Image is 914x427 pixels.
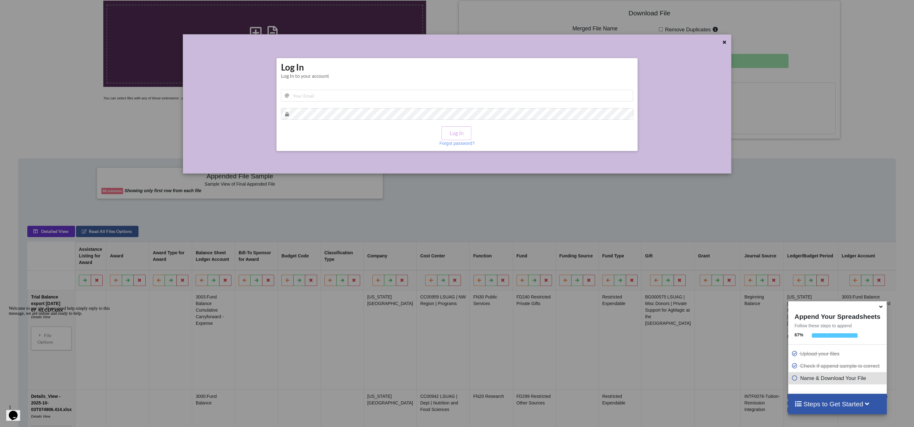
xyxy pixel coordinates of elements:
[3,3,104,12] span: Welcome to our site, if you need help simply reply to this message, we are online and ready to help.
[791,350,885,358] p: Upload your files
[794,400,880,408] h4: Steps to Get Started
[6,303,119,399] iframe: chat widget
[439,140,474,146] p: Forgot password?
[788,311,886,320] h4: Append Your Spreadsheets
[281,61,633,79] h1: Log In
[794,332,803,337] b: 67 %
[281,90,633,102] input: Your Email
[791,374,885,382] p: Name & Download Your File
[281,73,633,79] div: Log In to your account
[6,402,26,421] iframe: chat widget
[788,323,886,329] p: Follow these steps to append
[3,3,116,13] div: Welcome to our site, if you need help simply reply to this message, we are online and ready to help.
[791,362,885,370] p: Check if append sample is correct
